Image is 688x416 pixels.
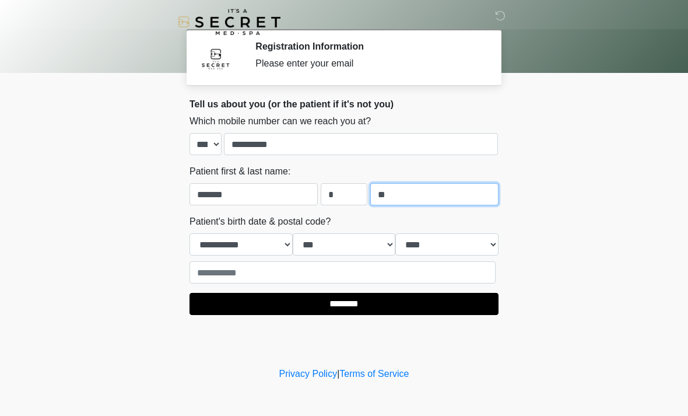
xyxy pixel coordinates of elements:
a: Terms of Service [339,369,409,379]
h2: Registration Information [255,41,481,52]
label: Patient's birth date & postal code? [189,215,331,229]
a: Privacy Policy [279,369,338,379]
h2: Tell us about you (or the patient if it's not you) [189,99,499,110]
div: Please enter your email [255,57,481,71]
label: Patient first & last name: [189,165,290,179]
img: Agent Avatar [198,41,233,76]
a: | [337,369,339,379]
img: It's A Secret Med Spa Logo [178,9,280,35]
label: Which mobile number can we reach you at? [189,114,371,128]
